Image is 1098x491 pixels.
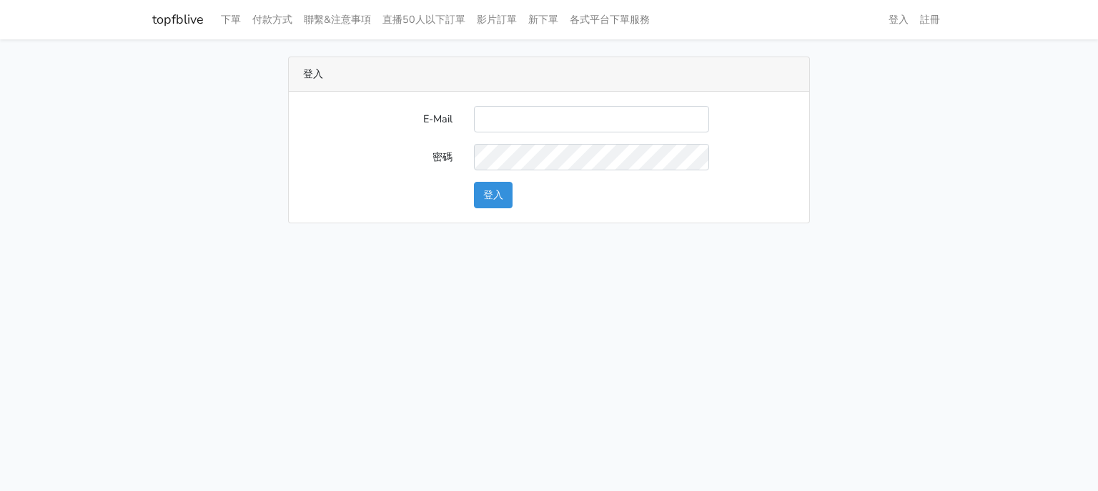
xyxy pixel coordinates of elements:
a: 登入 [883,6,914,34]
a: 新下單 [523,6,564,34]
a: 影片訂單 [471,6,523,34]
a: 聯繫&注意事項 [298,6,377,34]
a: 各式平台下單服務 [564,6,656,34]
button: 登入 [474,182,513,208]
a: 下單 [215,6,247,34]
a: 直播50人以下訂單 [377,6,471,34]
div: 登入 [289,57,809,92]
label: 密碼 [292,144,463,170]
a: 付款方式 [247,6,298,34]
a: topfblive [152,6,204,34]
a: 註冊 [914,6,946,34]
label: E-Mail [292,106,463,132]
